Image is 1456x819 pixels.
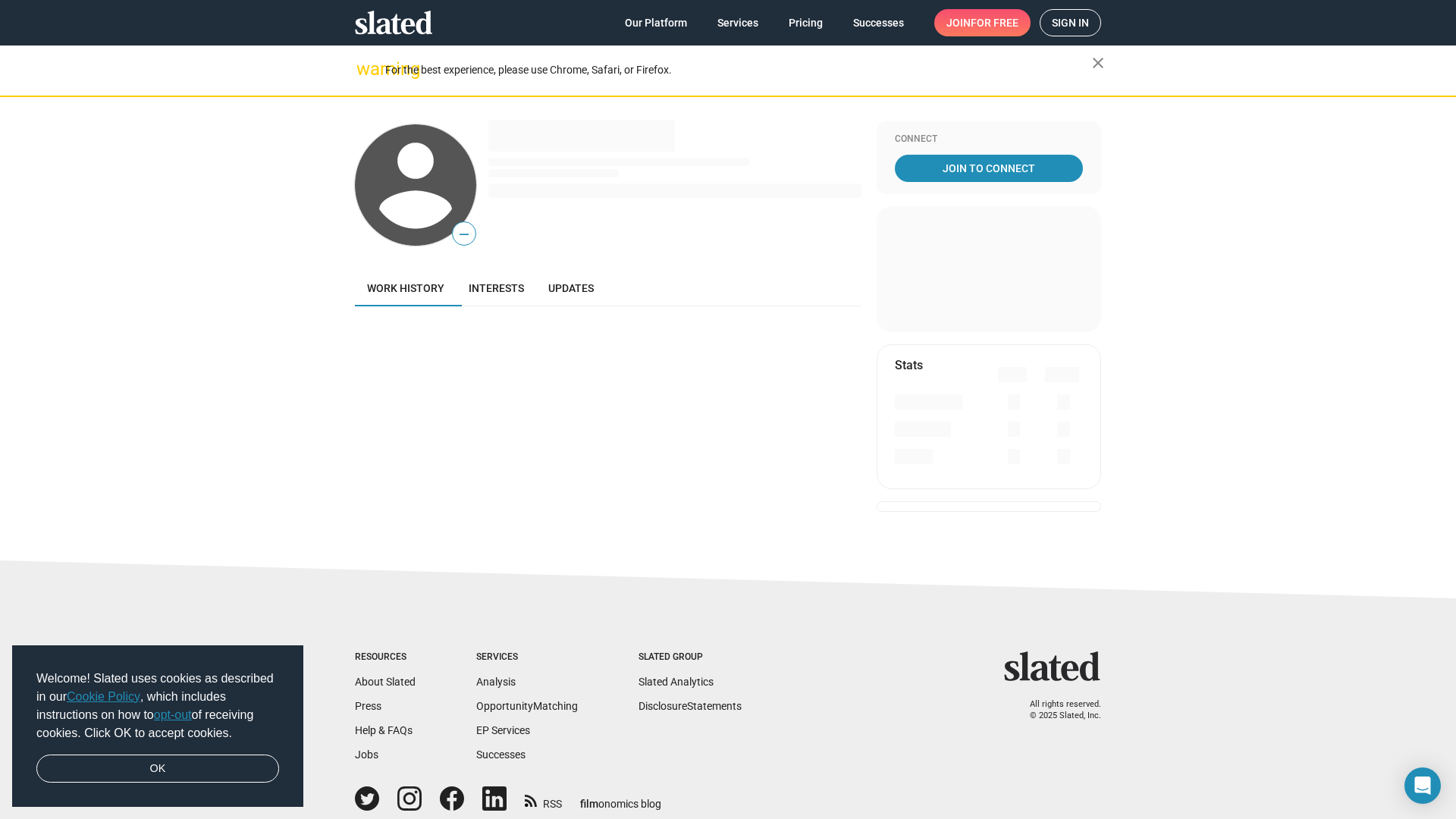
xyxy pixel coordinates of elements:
[355,270,457,306] a: Work history
[705,9,770,36] a: Services
[355,748,378,761] a: Jobs
[971,9,1018,36] span: for free
[453,224,475,244] span: —
[536,270,606,306] a: Updates
[898,155,1080,182] span: Join To Connect
[777,9,835,36] a: Pricing
[1014,699,1101,721] p: All rights reserved. © 2025 Slated, Inc.
[469,282,524,294] span: Interests
[625,9,687,36] span: Our Platform
[1040,9,1101,36] a: Sign in
[853,9,904,36] span: Successes
[580,798,598,810] span: film
[639,676,714,688] a: Slated Analytics
[639,651,742,664] div: Slated Group
[476,724,530,736] a: EP Services
[355,651,416,664] div: Resources
[367,282,444,294] span: Work history
[580,785,661,811] a: filmonomics blog
[457,270,536,306] a: Interests
[67,690,140,703] a: Cookie Policy
[895,155,1083,182] a: Join To Connect
[1052,10,1089,36] span: Sign in
[934,9,1031,36] a: Joinfor free
[895,357,923,373] mat-card-title: Stats
[476,748,526,761] a: Successes
[355,700,381,712] a: Press
[355,724,413,736] a: Help & FAQs
[548,282,594,294] span: Updates
[355,676,416,688] a: About Slated
[476,651,578,664] div: Services
[36,670,279,742] span: Welcome! Slated uses cookies as described in our , which includes instructions on how to of recei...
[36,755,279,783] a: dismiss cookie message
[1404,767,1441,804] div: Open Intercom Messenger
[356,60,375,78] mat-icon: warning
[789,9,823,36] span: Pricing
[12,645,303,808] div: cookieconsent
[613,9,699,36] a: Our Platform
[476,676,516,688] a: Analysis
[895,133,1083,146] div: Connect
[385,60,1092,80] div: For the best experience, please use Chrome, Safari, or Firefox.
[154,708,192,721] a: opt-out
[639,700,742,712] a: DisclosureStatements
[525,788,562,811] a: RSS
[946,9,1018,36] span: Join
[717,9,758,36] span: Services
[841,9,916,36] a: Successes
[476,700,578,712] a: OpportunityMatching
[1089,54,1107,72] mat-icon: close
